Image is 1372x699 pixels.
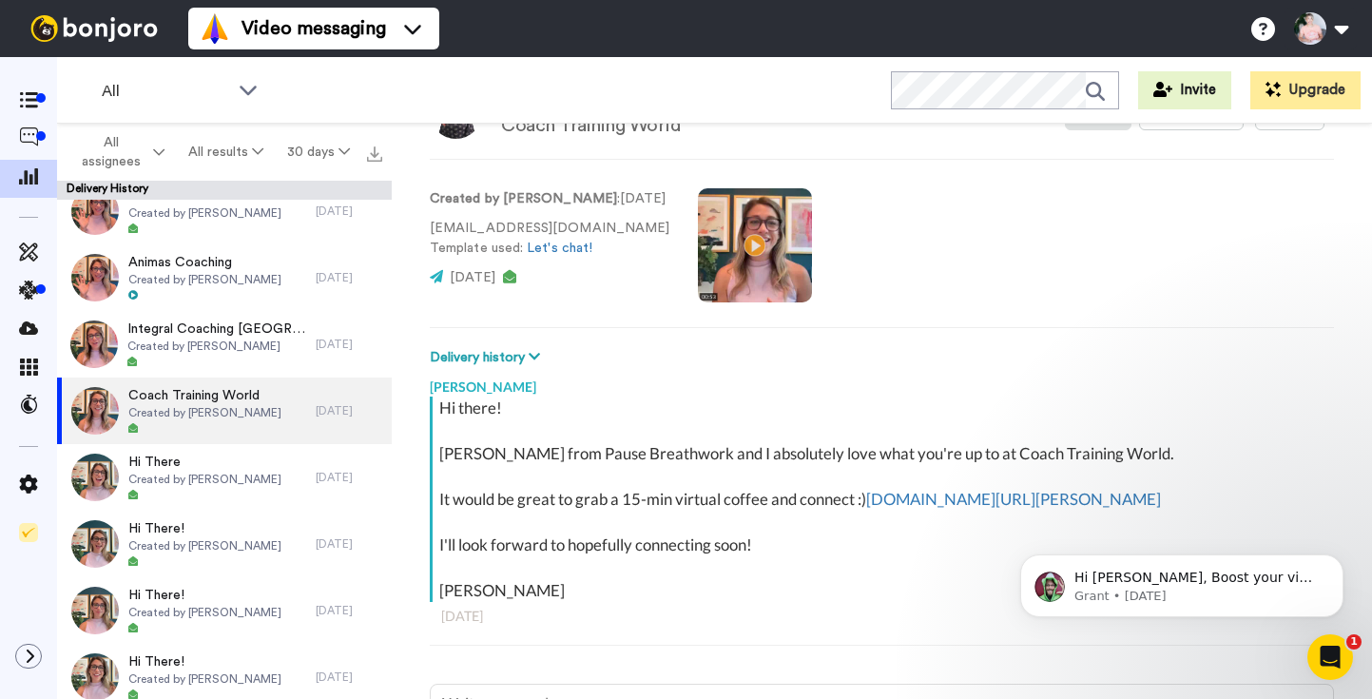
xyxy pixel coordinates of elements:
[242,15,386,42] span: Video messaging
[128,405,281,420] span: Created by [PERSON_NAME]
[441,607,1323,626] div: [DATE]
[316,670,382,685] div: [DATE]
[71,587,119,634] img: 4abec3bb-3391-43e3-aa99-4bc2caefc27e-thumb.jpg
[128,671,281,687] span: Created by [PERSON_NAME]
[128,253,281,272] span: Animas Coaching
[866,489,1161,509] a: [DOMAIN_NAME][URL][PERSON_NAME]
[72,133,149,171] span: All assignees
[177,135,276,169] button: All results
[200,13,230,44] img: vm-color.svg
[128,538,281,553] span: Created by [PERSON_NAME]
[430,368,1334,397] div: [PERSON_NAME]
[1346,634,1362,650] span: 1
[128,205,281,221] span: Created by [PERSON_NAME]
[128,453,281,472] span: Hi There
[61,126,177,179] button: All assignees
[71,520,119,568] img: 3fe41029-eb10-49df-8ecb-db43c4f8d9c3-thumb.jpg
[501,115,748,136] div: Coach Training World
[71,454,119,501] img: 7cd1a288-a5a9-49cf-aa0a-e2c2d8db7f93-thumb.jpg
[450,271,495,284] span: [DATE]
[316,470,382,485] div: [DATE]
[71,387,119,435] img: f38cc3d9-876b-45c3-bfd8-f2d029d931e9-thumb.jpg
[102,80,229,103] span: All
[19,523,38,542] img: Checklist.svg
[57,378,392,444] a: Coach Training WorldCreated by [PERSON_NAME][DATE]
[316,337,382,352] div: [DATE]
[367,146,382,162] img: export.svg
[992,515,1372,648] iframe: Intercom notifications message
[70,320,118,368] img: 52ce0b7d-492e-4473-8ee7-c63695b7fcfb-thumb.jpg
[128,605,281,620] span: Created by [PERSON_NAME]
[57,511,392,577] a: Hi There!Created by [PERSON_NAME][DATE]
[430,189,669,209] p: : [DATE]
[430,219,669,259] p: [EMAIL_ADDRESS][DOMAIN_NAME] Template used:
[57,577,392,644] a: Hi There!Created by [PERSON_NAME][DATE]
[316,403,382,418] div: [DATE]
[128,272,281,287] span: Created by [PERSON_NAME]
[1138,71,1231,109] button: Invite
[275,135,361,169] button: 30 days
[430,192,617,205] strong: Created by [PERSON_NAME]
[127,320,307,339] span: Integral Coaching [GEOGRAPHIC_DATA]
[128,586,281,605] span: Hi There!
[57,244,392,311] a: Animas CoachingCreated by [PERSON_NAME][DATE]
[430,347,546,368] button: Delivery history
[128,652,281,671] span: Hi There!
[127,339,307,354] span: Created by [PERSON_NAME]
[1250,71,1361,109] button: Upgrade
[71,254,119,301] img: a739302a-a855-4a81-83a1-51b92d483926-thumb.jpg
[316,603,382,618] div: [DATE]
[1307,634,1353,680] iframe: Intercom live chat
[128,386,281,405] span: Coach Training World
[57,178,392,244] a: The AcademiesCreated by [PERSON_NAME][DATE]
[71,187,119,235] img: e71aac92-9318-4be4-9d93-b75388ca2f3b-thumb.jpg
[57,311,392,378] a: Integral Coaching [GEOGRAPHIC_DATA]Created by [PERSON_NAME][DATE]
[361,138,388,166] button: Export all results that match these filters now.
[57,444,392,511] a: Hi ThereCreated by [PERSON_NAME][DATE]
[316,204,382,219] div: [DATE]
[439,397,1329,602] div: Hi there! [PERSON_NAME] from Pause Breathwork and I absolutely love what you're up to at Coach Tr...
[128,472,281,487] span: Created by [PERSON_NAME]
[316,270,382,285] div: [DATE]
[128,519,281,538] span: Hi There!
[57,181,392,200] div: Delivery History
[23,15,165,42] img: bj-logo-header-white.svg
[527,242,592,255] a: Let's chat!
[316,536,382,552] div: [DATE]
